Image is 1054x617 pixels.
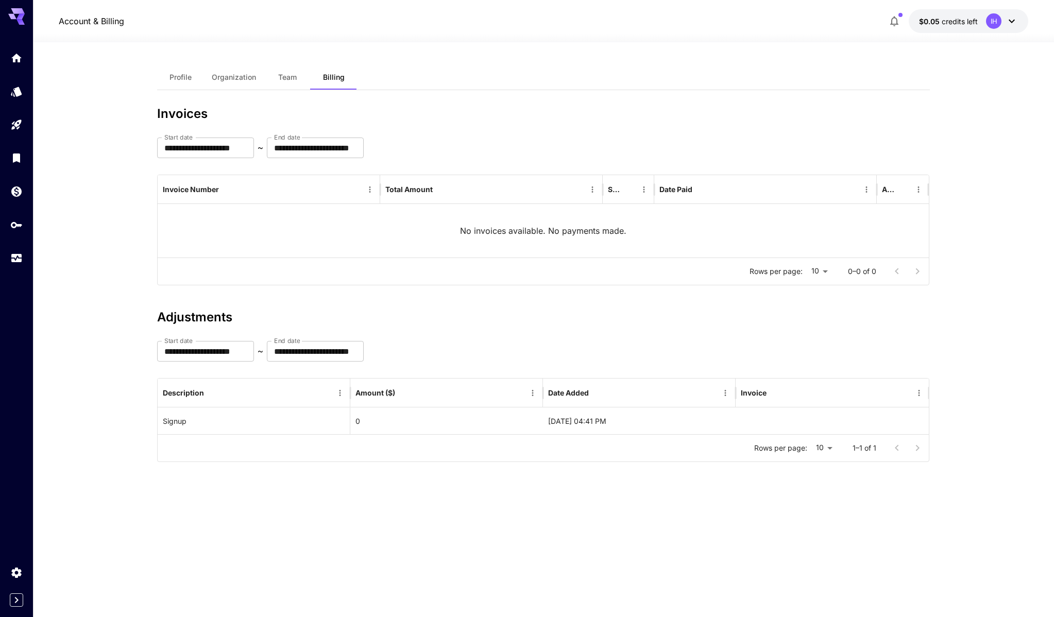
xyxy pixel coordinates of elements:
label: End date [274,336,300,345]
span: Billing [323,73,345,82]
button: Menu [585,182,600,197]
button: Sort [205,386,219,400]
span: Profile [169,73,192,82]
div: Settings [10,566,23,579]
div: 23-09-2025 04:41 PM [543,407,736,434]
label: Start date [164,133,193,142]
div: Playground [10,118,23,131]
div: 0 [350,407,543,434]
span: credits left [942,17,978,26]
button: Menu [859,182,874,197]
p: ~ [258,142,263,154]
div: Status [608,185,621,194]
button: Expand sidebar [10,593,23,607]
label: End date [274,133,300,142]
div: Invoice Number [163,185,219,194]
div: Models [10,85,23,98]
div: Amount ($) [355,388,395,397]
span: Team [278,73,297,82]
button: $0.05IH [909,9,1028,33]
button: Sort [590,386,604,400]
div: Description [163,388,204,397]
button: Menu [525,386,540,400]
nav: breadcrumb [59,15,124,27]
div: Date Paid [659,185,692,194]
div: API Keys [10,218,23,231]
button: Menu [363,182,377,197]
p: No invoices available. No payments made. [460,225,626,237]
button: Menu [718,386,733,400]
p: 1–1 of 1 [853,443,876,453]
div: 10 [807,264,831,279]
p: Rows per page: [754,443,807,453]
div: Home [10,52,23,64]
h3: Invoices [157,107,930,121]
div: Wallet [10,185,23,198]
label: Start date [164,336,193,345]
p: 0–0 of 0 [848,266,876,277]
button: Menu [911,182,926,197]
button: Sort [897,182,911,197]
div: Usage [10,252,23,265]
div: 10 [811,440,836,455]
button: Menu [912,386,926,400]
div: Date Added [548,388,589,397]
button: Sort [693,182,708,197]
span: $0.05 [919,17,942,26]
button: Menu [333,386,347,400]
div: Library [10,151,23,164]
button: Sort [768,386,782,400]
div: Total Amount [385,185,433,194]
p: Rows per page: [750,266,803,277]
p: ~ [258,345,263,357]
div: IH [986,13,1001,29]
div: Action [882,185,896,194]
button: Menu [637,182,651,197]
button: Sort [220,182,234,197]
h3: Adjustments [157,310,930,324]
div: $0.05 [919,16,978,27]
button: Sort [434,182,448,197]
span: Organization [212,73,256,82]
div: Invoice [741,388,767,397]
a: Account & Billing [59,15,124,27]
button: Sort [396,386,411,400]
p: Signup [163,416,186,426]
button: Sort [622,182,637,197]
